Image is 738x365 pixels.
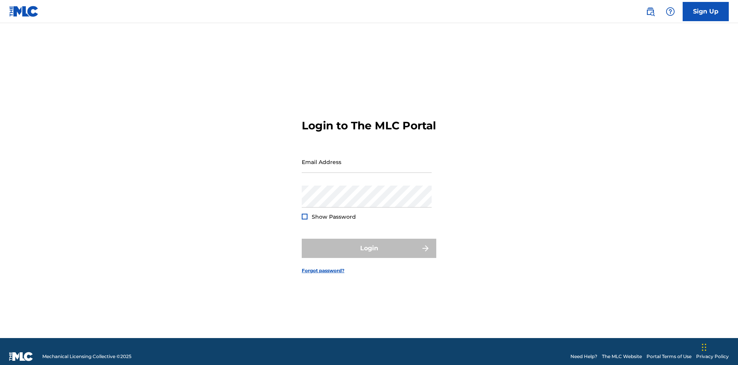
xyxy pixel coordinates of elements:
[663,4,678,19] div: Help
[9,352,33,361] img: logo
[702,336,706,359] div: Drag
[602,353,642,360] a: The MLC Website
[312,213,356,220] span: Show Password
[683,2,729,21] a: Sign Up
[302,119,436,132] h3: Login to The MLC Portal
[42,353,131,360] span: Mechanical Licensing Collective © 2025
[646,7,655,16] img: search
[700,328,738,365] iframe: Chat Widget
[696,353,729,360] a: Privacy Policy
[302,267,344,274] a: Forgot password?
[666,7,675,16] img: help
[570,353,597,360] a: Need Help?
[9,6,39,17] img: MLC Logo
[643,4,658,19] a: Public Search
[647,353,691,360] a: Portal Terms of Use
